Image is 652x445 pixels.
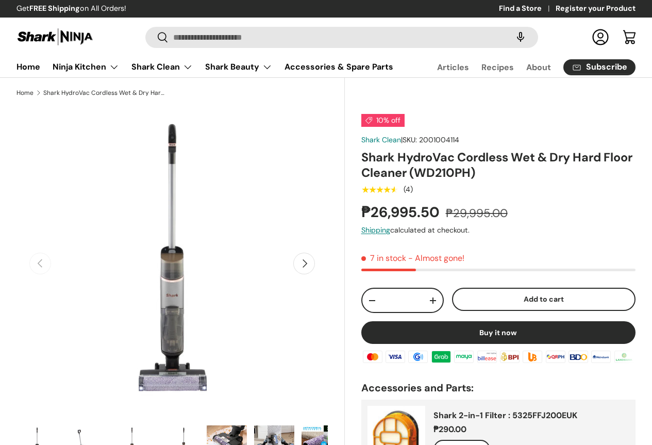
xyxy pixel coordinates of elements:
nav: Breadcrumbs [16,88,345,97]
a: Shark Clean [131,57,193,77]
speech-search-button: Search by voice [504,26,537,48]
img: ubp [521,349,544,365]
span: 7 in stock [361,253,406,263]
a: Shipping [361,225,390,235]
img: visa [384,349,407,365]
img: Shark Ninja Philippines [16,27,94,47]
img: master [361,349,384,365]
span: ★★★★★ [361,185,398,195]
span: Subscribe [586,63,627,71]
a: About [526,57,551,77]
button: Add to cart [452,288,636,311]
div: (4) [404,186,413,193]
a: Shark Clean [361,135,401,144]
img: gcash [407,349,429,365]
img: landbank [613,349,636,365]
img: qrph [544,349,567,365]
summary: Shark Beauty [199,57,278,77]
strong: ₱26,995.50 [361,203,442,222]
span: 2001004114 [419,135,459,144]
a: Find a Store [499,3,556,14]
img: maya [453,349,475,365]
span: SKU: [403,135,417,144]
nav: Secondary [412,57,636,77]
img: grabpay [430,349,453,365]
a: Home [16,57,40,77]
a: Shark 2-in-1 Filter : 5325FFJ200EUK [433,410,577,421]
img: metrobank [590,349,612,365]
a: Articles [437,57,469,77]
summary: Ninja Kitchen [46,57,125,77]
a: Recipes [481,57,514,77]
p: - Almost gone! [408,253,464,263]
a: Shark HydroVac Cordless Wet & Dry Hard Floor Cleaner (WD210PH) [43,90,167,96]
p: Get on All Orders! [16,3,126,14]
a: Accessories & Spare Parts [285,57,393,77]
nav: Primary [16,57,393,77]
a: Home [16,90,34,96]
div: 4.5 out of 5.0 stars [361,185,398,194]
s: ₱29,995.00 [446,206,508,221]
summary: Shark Clean [125,57,199,77]
h1: Shark HydroVac Cordless Wet & Dry Hard Floor Cleaner (WD210PH) [361,150,636,181]
div: calculated at checkout. [361,225,636,236]
span: | [401,135,459,144]
a: Subscribe [563,59,636,75]
a: Ninja Kitchen [53,57,119,77]
img: bpi [498,349,521,365]
button: Buy it now [361,321,636,344]
a: Shark Beauty [205,57,272,77]
img: billease [475,349,498,365]
h2: Accessories and Parts: [361,381,636,395]
img: bdo [567,349,590,365]
strong: FREE Shipping [29,4,80,13]
a: Register your Product [556,3,636,14]
span: 10% off [361,114,405,127]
